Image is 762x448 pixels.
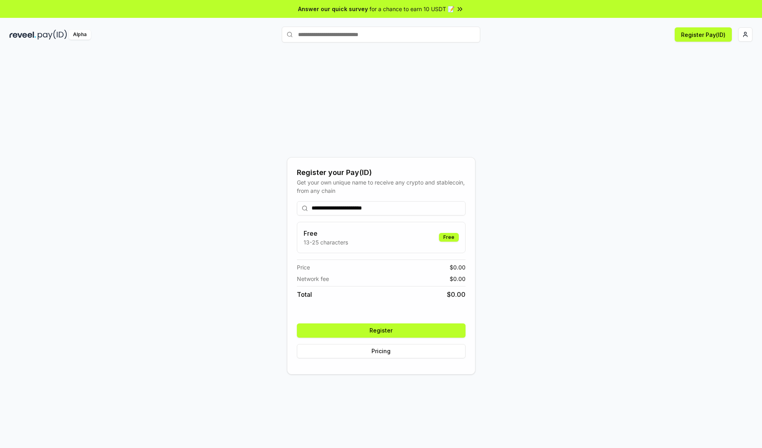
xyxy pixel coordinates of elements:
[297,344,466,358] button: Pricing
[297,167,466,178] div: Register your Pay(ID)
[38,30,67,40] img: pay_id
[450,275,466,283] span: $ 0.00
[304,238,348,246] p: 13-25 characters
[450,263,466,271] span: $ 0.00
[297,290,312,299] span: Total
[298,5,368,13] span: Answer our quick survey
[675,27,732,42] button: Register Pay(ID)
[439,233,459,242] div: Free
[304,229,348,238] h3: Free
[297,178,466,195] div: Get your own unique name to receive any crypto and stablecoin, from any chain
[297,275,329,283] span: Network fee
[447,290,466,299] span: $ 0.00
[69,30,91,40] div: Alpha
[297,323,466,338] button: Register
[10,30,36,40] img: reveel_dark
[369,5,454,13] span: for a chance to earn 10 USDT 📝
[297,263,310,271] span: Price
